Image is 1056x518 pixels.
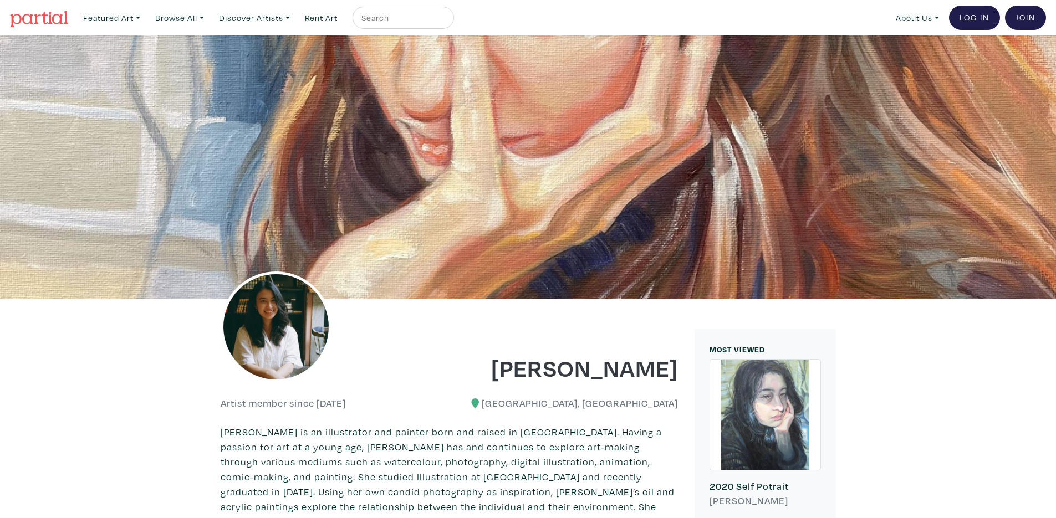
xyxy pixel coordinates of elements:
[221,397,346,409] h6: Artist member since [DATE]
[360,11,443,25] input: Search
[150,7,209,29] a: Browse All
[78,7,145,29] a: Featured Art
[457,352,678,382] h1: [PERSON_NAME]
[891,7,944,29] a: About Us
[710,480,821,493] h6: 2020 Self Potrait
[1005,6,1046,30] a: Join
[214,7,295,29] a: Discover Artists
[457,397,678,409] h6: [GEOGRAPHIC_DATA], [GEOGRAPHIC_DATA]
[710,495,821,507] h6: [PERSON_NAME]
[710,344,765,355] small: MOST VIEWED
[300,7,343,29] a: Rent Art
[221,271,331,382] img: phpThumb.php
[949,6,1000,30] a: Log In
